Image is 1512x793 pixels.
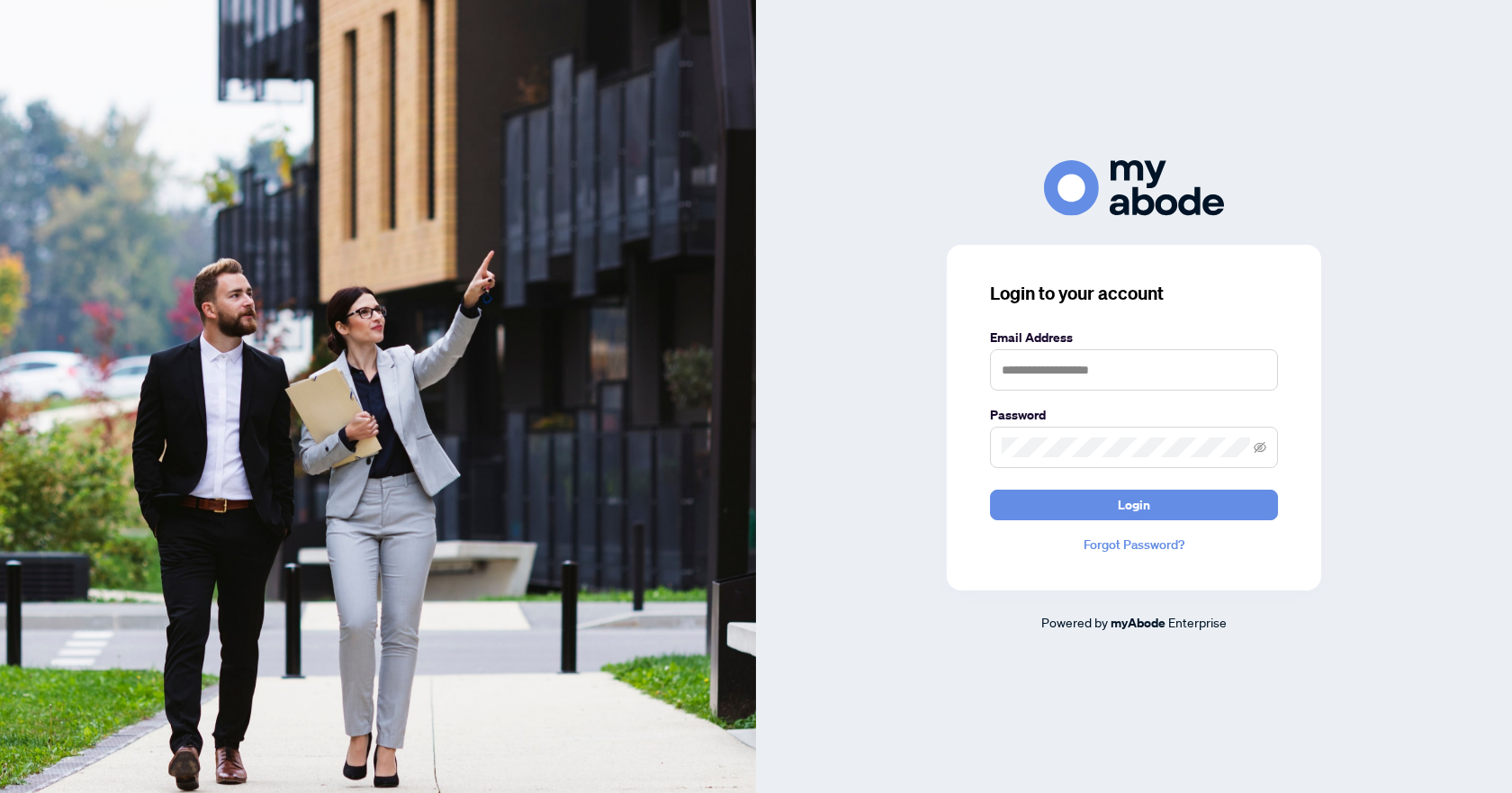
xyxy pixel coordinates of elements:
h3: Login to your account [990,281,1278,306]
span: Enterprise [1168,614,1227,630]
span: Powered by [1041,614,1108,630]
label: Password [990,405,1278,425]
span: eye-invisible [1254,441,1266,454]
label: Email Address [990,328,1278,347]
img: ma-logo [1044,160,1224,215]
button: Login [990,490,1278,520]
a: Forgot Password? [990,535,1278,554]
a: myAbode [1111,613,1165,633]
span: Login [1118,491,1150,519]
